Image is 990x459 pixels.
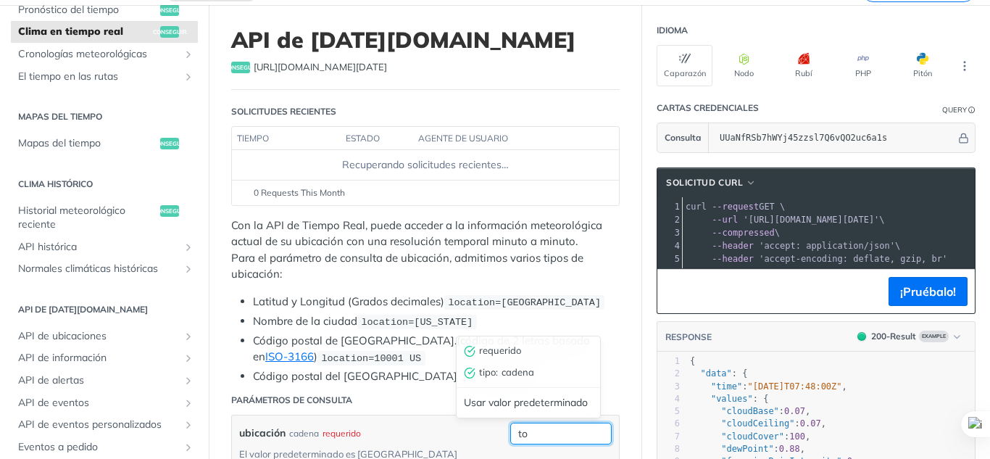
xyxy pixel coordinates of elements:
span: 0 Requests This Month [254,186,345,199]
span: válido [464,367,475,379]
font: Parámetros de consulta [231,394,352,405]
font: Normales climáticas históricas [18,262,158,275]
span: 'accept-encoding: deflate, gzip, br' [759,254,947,264]
div: Query [942,104,967,115]
span: --header [712,241,754,251]
font: cadena [502,366,534,378]
div: Usar valor predeterminado [457,392,600,414]
button: Solicitud cURL [661,175,762,190]
span: --compressed [712,228,775,238]
i: Information [968,107,976,114]
font: conseguir [153,140,187,147]
span: '[URL][DOMAIN_NAME][DATE]' [743,215,879,225]
font: API de alertas [18,373,84,386]
font: Solicitudes recientes [231,106,336,117]
font: : [496,366,498,378]
div: 5 [657,405,680,418]
button: RESPONSE [665,330,712,344]
span: 0.07 [800,418,821,429]
font: requerido [323,428,361,439]
a: Normales climáticas históricasMostrar subpáginas para Normales climáticas históricas [11,258,198,280]
span: location=[US_STATE] [361,317,473,328]
font: Código postal de [GEOGRAPHIC_DATA]. [253,334,457,347]
button: Rubí [775,45,831,86]
font: API histórica [18,240,77,253]
font: API de ubicaciones [18,329,107,342]
span: \ [686,228,780,238]
font: conseguir [224,64,258,71]
font: cadena [289,428,319,439]
a: API de eventos personalizadosMostrar subpáginas para la API de eventos personalizados [11,414,198,436]
a: El tiempo en las rutasMostrar subpáginas de El tiempo en las rutas [11,66,198,88]
font: Nodo [734,68,754,78]
span: "cloudCover" [721,431,784,442]
span: https://api.tomorrow.io/v4/weather/realtime [254,60,387,75]
a: Mapas del tiempoconseguir [11,133,198,154]
div: 4 [657,393,680,405]
button: Nodo [716,45,772,86]
font: conseguir [153,7,187,14]
a: Clima en tiempo realconseguir [11,21,198,43]
span: 200 [857,332,866,341]
font: conseguir [153,207,187,215]
font: Mapas del tiempo [18,111,102,122]
font: tipo [479,366,496,378]
button: Mostrar subpáginas para la API de eventos personalizados [183,419,194,431]
font: API de eventos personalizados [18,418,162,431]
font: El tiempo en las rutas [18,70,118,83]
font: Pitón [913,68,932,78]
button: Copiar al portapapeles [665,281,685,302]
font: ) [314,350,317,363]
a: API de informaciónMostrar subpáginas para la API de Insights [11,347,198,369]
div: 1 [657,355,680,368]
svg: More ellipsis [958,59,971,73]
font: Cartas credenciales [657,102,759,113]
font: Mapas del tiempo [18,136,101,149]
a: API de eventosMostrar subpáginas para la API de eventos [11,392,198,414]
div: 2 [657,368,680,380]
button: Pitón [894,45,950,86]
input: apikey [712,123,956,152]
font: tiempo [237,133,269,144]
button: Mostrar subpáginas para eventos a pedido [183,442,194,453]
font: Para el parámetro de consulta de ubicación, admitimos varios tipos de ubicación: [231,251,583,281]
button: 200200-ResultExample [850,329,968,344]
span: GET \ [686,202,785,212]
div: 200 - Result [871,330,916,343]
font: Clima histórico [18,178,93,189]
span: válido [464,345,475,357]
button: Mostrar subpáginas de El tiempo en las rutas [183,71,194,83]
span: : , [690,444,805,454]
font: Rubí [795,68,812,78]
font: Pronóstico del tiempo [18,3,119,16]
span: 'accept: application/json' [759,241,895,251]
font: API de información [18,351,107,364]
font: estado [346,133,380,144]
span: { [690,356,695,366]
font: [URL][DOMAIN_NAME][DATE] [254,61,387,73]
font: PHP [855,68,871,78]
font: API de [DATE][DOMAIN_NAME] [231,25,575,54]
span: "values" [711,394,753,404]
span: : , [690,381,847,392]
font: Usar valor predeterminado [464,396,588,409]
span: location=10001 US [321,352,421,363]
span: "dewPoint" [721,444,773,454]
font: ubicación [239,426,286,439]
div: 2 [657,213,682,226]
span: \ [686,241,900,251]
button: Mostrar subpáginas para la API histórica [183,241,194,253]
font: Consulta [665,132,701,143]
button: Más idiomas [954,55,976,77]
span: --request [712,202,759,212]
font: Idioma [657,25,688,36]
div: 3 [657,381,680,393]
span: --url [712,215,738,225]
font: requerido [479,344,521,356]
span: "cloudCeiling" [721,418,794,429]
font: ISO-3166 [265,350,314,363]
div: QueryInformation [942,104,976,115]
font: Eventos a pedido [18,440,98,453]
font: Recuperando solicitudes recientes… [342,158,509,171]
button: Caparazón [657,45,712,86]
